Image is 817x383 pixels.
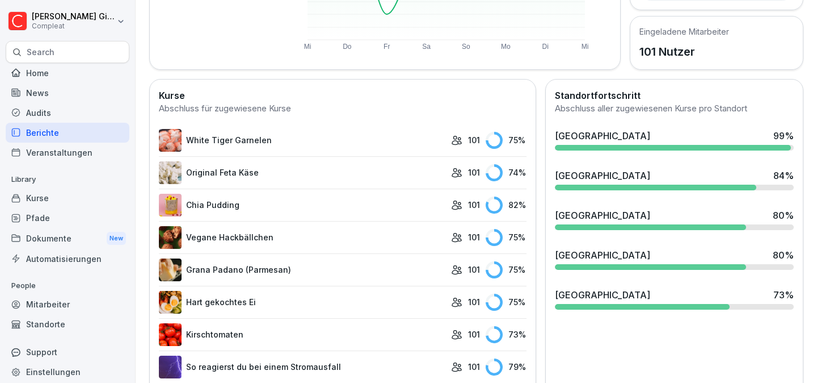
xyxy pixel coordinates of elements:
[468,231,480,243] p: 101
[550,244,798,274] a: [GEOGRAPHIC_DATA]80%
[550,164,798,195] a: [GEOGRAPHIC_DATA]84%
[550,204,798,235] a: [GEOGRAPHIC_DATA]80%
[555,169,650,182] div: [GEOGRAPHIC_DATA]
[555,209,650,222] div: [GEOGRAPHIC_DATA]
[159,323,182,346] img: snpf79en690sb7y4cntynan9.png
[486,229,527,246] div: 75 %
[343,43,352,51] text: Do
[6,170,129,189] p: Library
[550,284,798,314] a: [GEOGRAPHIC_DATA]73%
[555,288,650,302] div: [GEOGRAPHIC_DATA]
[159,323,445,346] a: Kirschtomaten
[486,359,527,376] div: 79 %
[468,134,480,146] p: 101
[159,161,182,184] img: gsr4yhuazb1ugxo2bjhs2406.png
[6,362,129,382] a: Einstellungen
[159,194,445,217] a: Chia Pudding
[159,226,445,249] a: Vegane Hackbällchen
[486,261,527,278] div: 75 %
[6,294,129,314] a: Mitarbeiter
[159,194,182,217] img: cwy3cqc0sgjeqdnvj46bfiuc.png
[773,209,794,222] div: 80 %
[462,43,470,51] text: So
[32,12,115,22] p: [PERSON_NAME] Gimpel
[6,277,129,295] p: People
[159,129,182,152] img: lnml0brumbdvxelkjvaxlwzg.png
[555,248,650,262] div: [GEOGRAPHIC_DATA]
[773,129,794,143] div: 99 %
[555,129,650,143] div: [GEOGRAPHIC_DATA]
[6,342,129,362] div: Support
[773,169,794,182] div: 84 %
[384,43,390,51] text: Fr
[6,83,129,103] a: News
[6,143,129,163] a: Veranstaltungen
[550,124,798,155] a: [GEOGRAPHIC_DATA]99%
[6,314,129,334] a: Standorte
[486,294,527,311] div: 75 %
[159,259,445,281] a: Grana Padano (Parmesan)
[159,89,527,102] h2: Kurse
[6,208,129,228] a: Pfade
[159,291,182,314] img: wu87fio09th10mvg90gsuozf.png
[6,228,129,249] a: DokumenteNew
[32,22,115,30] p: Compleat
[555,102,794,115] div: Abschluss aller zugewiesenen Kurse pro Standort
[582,43,589,51] text: Mi
[422,43,431,51] text: Sa
[304,43,311,51] text: Mi
[468,166,480,178] p: 101
[501,43,511,51] text: Mo
[159,356,445,378] a: So reagierst du bei einem Stromausfall
[486,164,527,181] div: 74 %
[555,89,794,102] h2: Standortfortschritt
[6,228,129,249] div: Dokumente
[468,199,480,211] p: 101
[486,197,527,214] div: 82 %
[159,226,182,249] img: rqgjb1f5w05qwawrwaxobomh.png
[27,47,54,58] p: Search
[486,132,527,149] div: 75 %
[6,249,129,269] a: Automatisierungen
[159,129,445,152] a: White Tiger Garnelen
[6,188,129,208] a: Kurse
[159,161,445,184] a: Original Feta Käse
[639,26,729,38] h5: Eingeladene Mitarbeiter
[468,296,480,308] p: 101
[107,232,126,245] div: New
[773,248,794,262] div: 80 %
[468,264,480,276] p: 101
[773,288,794,302] div: 73 %
[486,326,527,343] div: 73 %
[542,43,548,51] text: Di
[468,361,480,373] p: 101
[6,103,129,123] a: Audits
[639,43,729,60] p: 101 Nutzer
[159,259,182,281] img: qrwl8nsi3tntzcxnyssshz5q.png
[159,291,445,314] a: Hart gekochtes Ei
[6,63,129,83] a: Home
[159,102,527,115] div: Abschluss für zugewiesene Kurse
[468,328,480,340] p: 101
[159,356,182,378] img: arseb1e75dz1pswyu8xhiimo.png
[6,123,129,143] a: Berichte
